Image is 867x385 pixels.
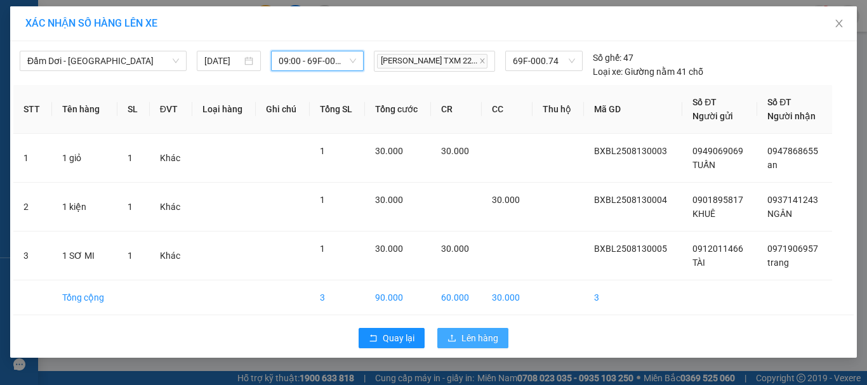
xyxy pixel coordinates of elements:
span: Số ghế: [593,51,621,65]
span: 1 [320,195,325,205]
span: 30.000 [492,195,520,205]
span: 0937141243 [767,195,818,205]
th: Mã GD [584,85,682,134]
span: 69F-000.74 [513,51,575,70]
span: 1 [320,244,325,254]
th: Tổng SL [310,85,365,134]
span: TÀI [692,258,705,268]
span: 30.000 [441,146,469,156]
span: BXBL2508130005 [594,244,667,254]
span: 30.000 [375,146,403,156]
span: Đầm Dơi - Sài Gòn [27,51,179,70]
span: 0947868655 [767,146,818,156]
span: 1 [320,146,325,156]
span: [PERSON_NAME] TXM 22... [377,54,487,69]
span: 30.000 [441,244,469,254]
th: Tên hàng [52,85,117,134]
th: STT [13,85,52,134]
span: close [834,18,844,29]
span: BXBL2508130003 [594,146,667,156]
span: an [767,160,778,170]
button: Close [821,6,857,42]
td: Khác [150,232,192,280]
span: 1 [128,202,133,212]
span: 0901895817 [692,195,743,205]
button: rollbackQuay lại [359,328,425,348]
span: 0971906957 [767,244,818,254]
span: Lên hàng [461,331,498,345]
th: CC [482,85,533,134]
span: Số ĐT [692,97,717,107]
th: ĐVT [150,85,192,134]
span: 09:00 - 69F-000.74 [279,51,357,70]
span: close [479,58,486,64]
span: KHUÊ [692,209,715,219]
div: Giường nằm 41 chỗ [593,65,703,79]
span: TUẤN [692,160,715,170]
span: rollback [369,334,378,344]
td: 90.000 [365,280,431,315]
span: Quay lại [383,331,414,345]
span: NGÂN [767,209,792,219]
th: Loại hàng [192,85,256,134]
th: Tổng cước [365,85,431,134]
div: 47 [593,51,633,65]
th: Thu hộ [533,85,584,134]
button: uploadLên hàng [437,328,508,348]
td: 3 [584,280,682,315]
td: Khác [150,134,192,183]
span: Người gửi [692,111,733,121]
td: 3 [13,232,52,280]
span: Loại xe: [593,65,623,79]
td: 2 [13,183,52,232]
span: Người nhận [767,111,816,121]
span: Số ĐT [767,97,791,107]
span: 0912011466 [692,244,743,254]
td: 1 [13,134,52,183]
td: 1 SƠ MI [52,232,117,280]
span: XÁC NHẬN SỐ HÀNG LÊN XE [25,17,157,29]
span: 30.000 [375,244,403,254]
span: 0949069069 [692,146,743,156]
span: 30.000 [375,195,403,205]
th: Ghi chú [256,85,309,134]
td: 60.000 [431,280,482,315]
td: 30.000 [482,280,533,315]
td: 3 [310,280,365,315]
th: CR [431,85,482,134]
th: SL [117,85,150,134]
span: BXBL2508130004 [594,195,667,205]
td: Khác [150,183,192,232]
td: 1 giỏ [52,134,117,183]
td: Tổng cộng [52,280,117,315]
span: 1 [128,153,133,163]
span: upload [447,334,456,344]
td: 1 kiện [52,183,117,232]
span: 1 [128,251,133,261]
span: trang [767,258,789,268]
input: 13/08/2025 [204,54,241,68]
